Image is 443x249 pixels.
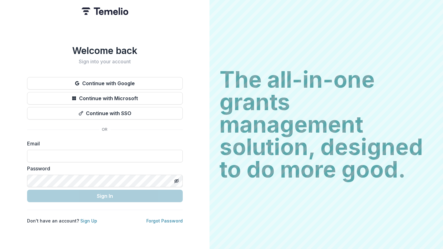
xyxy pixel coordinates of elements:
img: Temelio [82,7,128,15]
h1: Welcome back [27,45,183,56]
h2: Sign into your account [27,59,183,65]
p: Don't have an account? [27,217,97,224]
button: Toggle password visibility [172,176,181,186]
button: Continue with Microsoft [27,92,183,105]
a: Sign Up [80,218,97,223]
button: Continue with SSO [27,107,183,120]
label: Password [27,165,179,172]
button: Continue with Google [27,77,183,90]
button: Sign In [27,190,183,202]
a: Forgot Password [146,218,183,223]
label: Email [27,140,179,147]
